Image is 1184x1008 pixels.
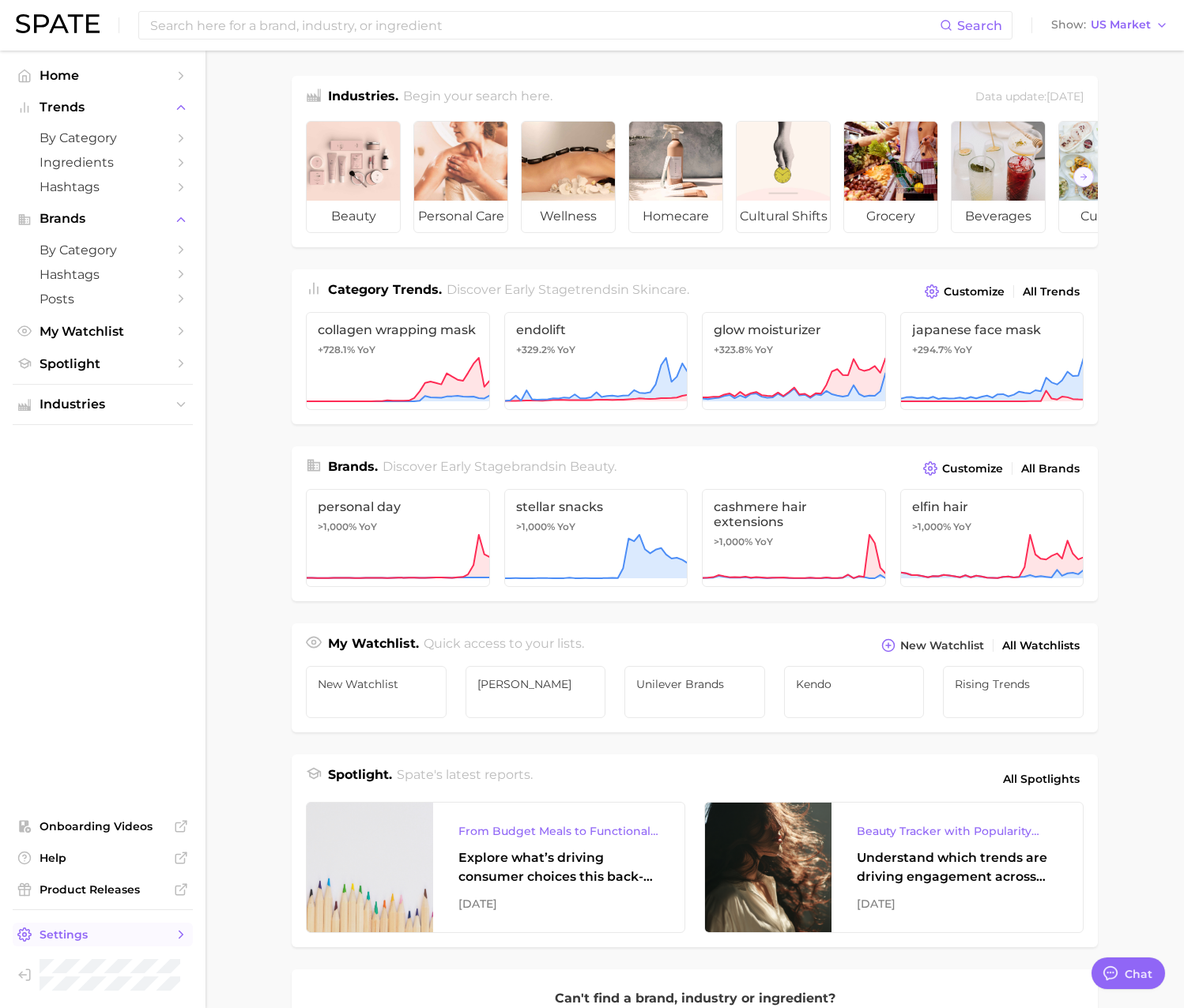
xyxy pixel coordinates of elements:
span: All Brands [1021,462,1080,476]
span: Show [1051,21,1086,29]
a: japanese face mask+294.7% YoY [900,312,1084,410]
span: All Spotlights [1003,769,1080,788]
a: stellar snacks>1,000% YoY [504,489,688,587]
span: +323.8% [714,344,752,355]
span: Discover Early Stage brands in . [383,459,617,474]
span: >1,000% [912,521,951,532]
button: New Watchlist [877,634,988,656]
div: [DATE] [458,894,659,913]
div: Data update: [DATE] [975,87,1084,108]
button: Industries [13,393,193,416]
a: personal day>1,000% YoY [306,489,490,587]
div: Understand which trends are driving engagement across platforms in the skin, hair, makeup, and fr... [857,848,1058,886]
span: YoY [557,344,575,356]
span: +294.7% [912,344,952,355]
span: Discover Early Stage trends in . [447,282,689,297]
span: [PERSON_NAME] [477,678,594,690]
span: cultural shifts [737,201,830,232]
span: Spotlight [40,356,166,371]
button: Customize [921,280,1009,303]
span: +728.1% [318,344,355,355]
span: Posts [40,291,166,307]
button: Brands [13,207,193,231]
a: Ingredients [13,150,193,175]
span: Kendo [796,678,913,690]
a: Home [13,63,193,88]
h2: Begin your search here. [403,87,552,108]
span: Brands [40,212,166,226]
span: YoY [953,521,971,533]
span: homecare [629,201,722,232]
span: Settings [40,927,166,942]
a: All Watchlists [998,635,1084,656]
a: Hashtags [13,175,193,199]
h1: My Watchlist. [328,634,419,656]
button: ShowUS Market [1047,15,1172,36]
span: personal day [318,499,478,514]
span: Hashtags [40,267,166,282]
span: culinary [1059,201,1152,232]
a: by Category [13,126,193,150]
a: New Watchlist [306,666,447,718]
div: Beauty Tracker with Popularity Index [857,822,1058,841]
button: Scroll Right [1073,167,1094,187]
a: culinary [1058,121,1153,233]
span: Brands . [328,459,378,474]
a: Posts [13,287,193,311]
span: Unilever brands [636,678,753,690]
span: All Watchlists [1002,639,1080,653]
h1: Spotlight. [328,765,392,792]
h2: Quick access to your lists. [424,634,584,656]
a: endolift+329.2% YoY [504,312,688,410]
a: cultural shifts [736,121,831,233]
a: Rising Trends [943,666,1084,718]
span: YoY [557,521,575,533]
input: Search here for a brand, industry, or ingredient [149,12,940,39]
a: beverages [951,121,1046,233]
span: beauty [570,459,614,474]
span: All Trends [1023,285,1080,299]
a: cashmere hair extensions>1,000% YoY [702,489,886,587]
span: skincare [632,282,687,297]
span: Search [957,18,1002,33]
a: elfin hair>1,000% YoY [900,489,1084,587]
span: beauty [307,201,400,232]
a: collagen wrapping mask+728.1% YoY [306,312,490,410]
a: personal care [413,121,508,233]
span: >1,000% [516,521,555,532]
span: by Category [40,130,166,145]
span: Onboarding Videos [40,819,166,833]
span: Ingredients [40,155,166,170]
a: glow moisturizer+323.8% YoY [702,312,886,410]
span: Product Releases [40,882,166,897]
span: personal care [414,201,507,232]
span: Customize [942,462,1003,476]
span: Customize [944,285,1005,299]
span: >1,000% [318,521,356,532]
button: Customize [919,457,1007,480]
span: wellness [522,201,615,232]
span: elfin hair [912,499,1073,514]
span: Industries [40,397,166,412]
a: Spotlight [13,352,193,376]
div: [DATE] [857,894,1058,913]
span: >1,000% [714,536,752,547]
span: Category Trends . [328,282,442,297]
a: Onboarding Videos [13,814,193,838]
span: YoY [357,344,375,356]
a: Log out. Currently logged in as Pro User with e-mail spate.pro@test.test. [13,954,193,995]
span: YoY [954,344,972,356]
span: +329.2% [516,344,555,355]
a: Product Releases [13,878,193,901]
span: cashmere hair extensions [714,499,874,529]
span: Help [40,851,166,865]
a: Hashtags [13,262,193,287]
span: endolift [516,322,677,337]
span: stellar snacks [516,499,677,514]
a: From Budget Meals to Functional Snacks: Food & Beverage Trends Shaping Consumer Behavior This Sch... [306,802,685,933]
a: homecare [628,121,723,233]
a: Unilever brands [624,666,765,718]
span: japanese face mask [912,322,1073,337]
div: From Budget Meals to Functional Snacks: Food & Beverage Trends Shaping Consumer Behavior This Sch... [458,822,659,841]
a: Help [13,846,193,870]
